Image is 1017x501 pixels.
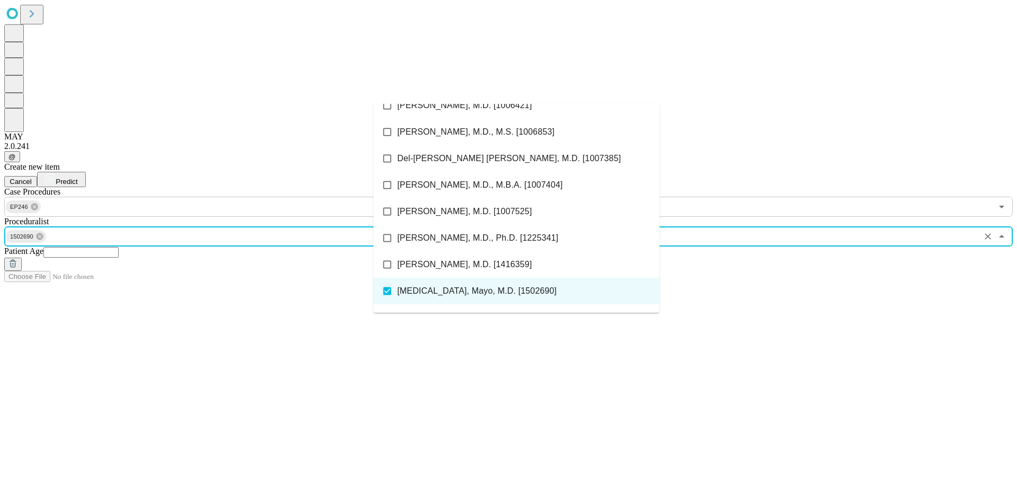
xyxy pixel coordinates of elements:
[8,153,16,161] span: @
[994,229,1009,244] button: Close
[397,311,532,324] span: [PERSON_NAME], M.D. [1677224]
[397,179,563,191] span: [PERSON_NAME], M.D., M.B.A. [1007404]
[4,217,49,226] span: Proceduralist
[397,232,558,244] span: [PERSON_NAME], M.D., Ph.D. [1225341]
[4,142,1013,151] div: 2.0.241
[994,199,1009,214] button: Open
[4,176,37,187] button: Cancel
[4,187,60,196] span: Scheduled Procedure
[56,178,77,186] span: Predict
[10,178,32,186] span: Cancel
[397,205,532,218] span: [PERSON_NAME], M.D. [1007525]
[4,162,60,171] span: Create new item
[6,231,38,243] span: 1502690
[37,172,86,187] button: Predict
[980,229,995,244] button: Clear
[397,152,621,165] span: Del-[PERSON_NAME] [PERSON_NAME], M.D. [1007385]
[4,247,43,256] span: Patient Age
[397,126,555,138] span: [PERSON_NAME], M.D., M.S. [1006853]
[397,258,532,271] span: [PERSON_NAME], M.D. [1416359]
[397,99,532,112] span: [PERSON_NAME], M.D. [1006421]
[4,132,1013,142] div: MAY
[6,201,32,213] span: EP246
[6,230,46,243] div: 1502690
[6,200,41,213] div: EP246
[4,151,20,162] button: @
[397,285,557,297] span: [MEDICAL_DATA], Mayo, M.D. [1502690]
